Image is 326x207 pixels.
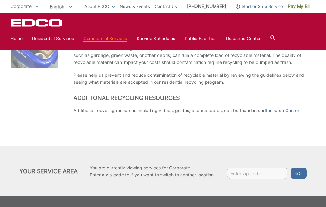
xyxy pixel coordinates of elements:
[227,168,287,179] input: Enter zip code
[11,35,23,42] a: Home
[32,35,74,42] a: Residential Services
[137,35,175,42] a: Service Schedules
[288,3,310,10] span: Pay My Bill
[19,168,78,175] h2: Your Service Area
[226,35,261,42] a: Resource Center
[11,19,63,27] a: EDCD logo. Return to the homepage.
[45,1,77,12] span: English
[74,107,315,114] p: Additional recycling resources, including videos, guides, and mandates, can be found in our .
[291,168,307,179] button: Go
[84,3,115,10] a: About EDCO
[74,95,315,102] h2: Additional Recycling Resources
[155,3,177,10] a: Contact Us
[11,4,32,9] span: Corporate
[90,164,215,178] p: You are currently viewing services for Corporate. Enter a zip code to if you want to switch to an...
[74,72,315,86] p: Please help us prevent and reduce contamination of recyclable material by reviewing the guideline...
[185,35,216,42] a: Public Facilities
[265,107,299,114] a: Resource Center
[120,3,150,10] a: News & Events
[83,35,127,42] a: Commercial Services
